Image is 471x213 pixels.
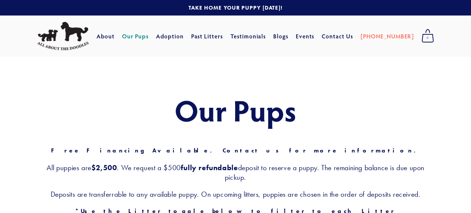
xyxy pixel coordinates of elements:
a: About [96,30,115,43]
h3: Deposits are transferrable to any available puppy. On upcoming litters, puppies are chosen in the... [37,189,434,199]
a: Blogs [273,30,288,43]
a: Our Pups [122,30,149,43]
img: All About The Doodles [37,22,89,51]
span: 0 [421,33,434,43]
a: Events [296,30,315,43]
a: Contact Us [322,30,353,43]
strong: Free Financing Available. Contact us for more information. [51,147,420,154]
a: Testimonials [230,30,266,43]
h3: All puppies are . We request a $500 deposit to reserve a puppy. The remaining balance is due upon... [37,163,434,182]
strong: $2,500 [91,163,117,172]
a: Past Litters [191,32,223,40]
a: Adoption [156,30,184,43]
a: [PHONE_NUMBER] [360,30,414,43]
strong: fully refundable [181,163,238,172]
h1: Our Pups [37,94,434,126]
a: 0 items in cart [418,27,438,45]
